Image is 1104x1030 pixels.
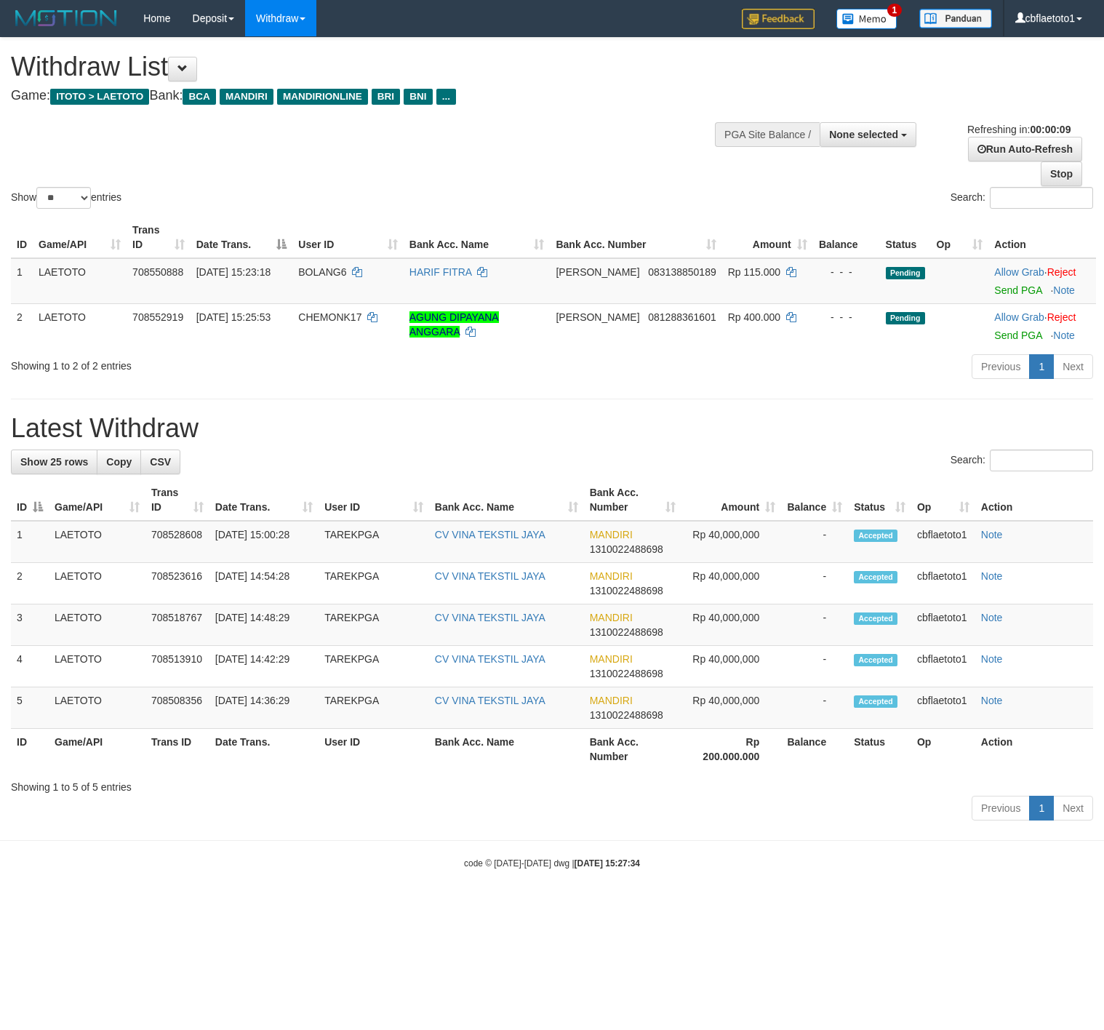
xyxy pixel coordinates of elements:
[886,312,925,324] span: Pending
[836,9,897,29] img: Button%20Memo.svg
[1047,311,1076,323] a: Reject
[1053,330,1075,341] a: Note
[911,646,975,687] td: cbflaetoto1
[11,414,1093,443] h1: Latest Withdraw
[436,89,456,105] span: ...
[11,89,721,103] h4: Game: Bank:
[722,217,813,258] th: Amount: activate to sort column ascending
[11,521,49,563] td: 1
[590,585,663,596] span: Copy 1310022488698 to clipboard
[464,858,640,869] small: code © [DATE]-[DATE] dwg |
[919,9,992,28] img: panduan.png
[319,563,429,604] td: TAREKPGA
[728,311,780,323] span: Rp 400.000
[11,687,49,729] td: 5
[298,266,346,278] span: BOLANG6
[49,521,145,563] td: LAETOTO
[911,521,975,563] td: cbflaetoto1
[911,729,975,770] th: Op
[829,129,898,140] span: None selected
[145,604,209,646] td: 708518767
[1029,354,1054,379] a: 1
[886,267,925,279] span: Pending
[404,89,432,105] span: BNI
[648,311,716,323] span: Copy 081288361601 to clipboard
[715,122,820,147] div: PGA Site Balance /
[1053,354,1093,379] a: Next
[990,450,1093,471] input: Search:
[191,217,293,258] th: Date Trans.: activate to sort column descending
[981,529,1003,540] a: Note
[590,709,663,721] span: Copy 1310022488698 to clipboard
[435,570,545,582] a: CV VINA TEKSTIL JAYA
[132,311,183,323] span: 708552919
[196,311,271,323] span: [DATE] 15:25:53
[49,729,145,770] th: Game/API
[994,311,1047,323] span: ·
[681,604,781,646] td: Rp 40,000,000
[648,266,716,278] span: Copy 083138850189 to clipboard
[590,653,633,665] span: MANDIRI
[33,303,127,348] td: LAETOTO
[220,89,273,105] span: MANDIRI
[409,266,472,278] a: HARIF FITRA
[781,646,848,687] td: -
[584,729,681,770] th: Bank Acc. Number
[728,266,780,278] span: Rp 115.000
[11,774,1093,794] div: Showing 1 to 5 of 5 entries
[36,187,91,209] select: Showentries
[1053,796,1093,821] a: Next
[435,695,545,706] a: CV VINA TEKSTIL JAYA
[429,479,584,521] th: Bank Acc. Name: activate to sort column ascending
[11,479,49,521] th: ID: activate to sort column descending
[854,695,897,708] span: Accepted
[994,266,1047,278] span: ·
[556,266,639,278] span: [PERSON_NAME]
[972,354,1030,379] a: Previous
[11,217,33,258] th: ID
[11,604,49,646] td: 3
[854,612,897,625] span: Accepted
[988,258,1096,304] td: ·
[994,311,1044,323] a: Allow Grab
[319,479,429,521] th: User ID: activate to sort column ascending
[556,311,639,323] span: [PERSON_NAME]
[435,653,545,665] a: CV VINA TEKSTIL JAYA
[590,626,663,638] span: Copy 1310022488698 to clipboard
[951,187,1093,209] label: Search:
[429,729,584,770] th: Bank Acc. Name
[11,729,49,770] th: ID
[981,612,1003,623] a: Note
[911,604,975,646] td: cbflaetoto1
[931,217,989,258] th: Op: activate to sort column ascending
[183,89,215,105] span: BCA
[854,571,897,583] span: Accepted
[127,217,191,258] th: Trans ID: activate to sort column ascending
[988,217,1096,258] th: Action
[781,687,848,729] td: -
[819,310,874,324] div: - - -
[848,479,911,521] th: Status: activate to sort column ascending
[972,796,1030,821] a: Previous
[298,311,361,323] span: CHEMONK17
[209,521,319,563] td: [DATE] 15:00:28
[681,479,781,521] th: Amount: activate to sort column ascending
[911,563,975,604] td: cbflaetoto1
[990,187,1093,209] input: Search:
[132,266,183,278] span: 708550888
[140,450,180,474] a: CSV
[209,646,319,687] td: [DATE] 14:42:29
[951,450,1093,471] label: Search:
[20,456,88,468] span: Show 25 rows
[106,456,132,468] span: Copy
[409,311,499,338] a: AGUNG DIPAYANA ANGGARA
[848,729,911,770] th: Status
[590,612,633,623] span: MANDIRI
[145,687,209,729] td: 708508356
[1047,266,1076,278] a: Reject
[988,303,1096,348] td: ·
[435,529,545,540] a: CV VINA TEKSTIL JAYA
[1053,284,1075,296] a: Note
[11,303,33,348] td: 2
[994,266,1044,278] a: Allow Grab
